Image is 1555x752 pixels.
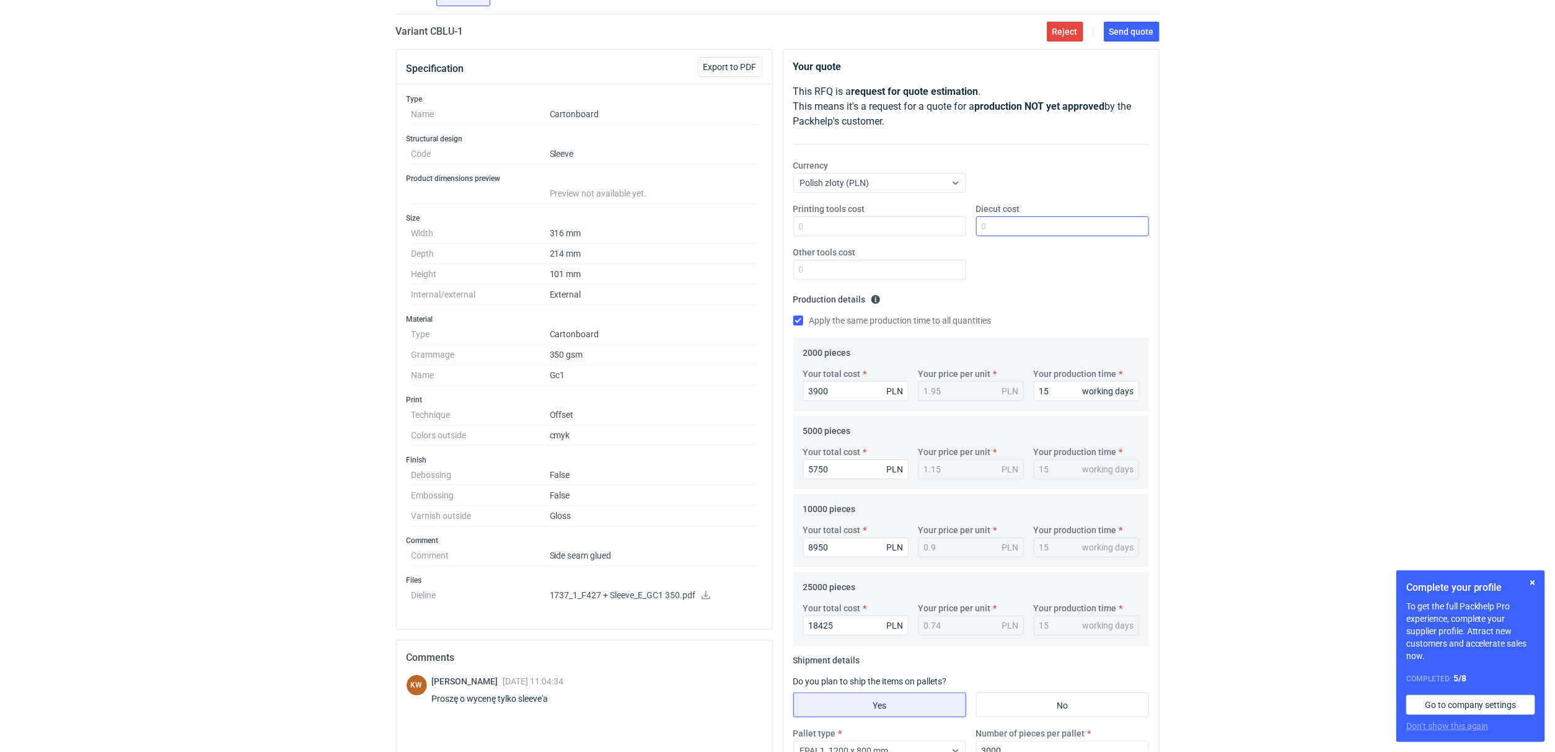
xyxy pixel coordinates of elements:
h3: Structural design [407,134,762,144]
dt: Grammage [412,345,550,365]
strong: request for quote estimation [852,86,979,97]
h3: Print [407,395,762,405]
div: Klaudia Wiśniewska [407,675,427,696]
button: Skip for now [1525,575,1540,590]
label: Your price per unit [918,602,991,614]
label: Your total cost [803,524,861,536]
label: Your production time [1034,368,1117,380]
button: Send quote [1104,22,1160,42]
label: Your price per unit [918,524,991,536]
label: Yes [793,692,966,717]
input: 0 [793,216,966,236]
label: Apply the same production time to all quantities [793,314,992,327]
h3: Files [407,575,762,585]
dd: Cartonboard [550,324,757,345]
strong: 5 / 8 [1453,673,1466,683]
span: Export to PDF [703,63,757,71]
dt: Code [412,144,550,164]
dd: Sleeve [550,144,757,164]
span: [PERSON_NAME] [432,676,503,686]
h3: Size [407,213,762,223]
dd: 350 gsm [550,345,757,365]
dd: External [550,285,757,305]
span: [DATE] 11:04:34 [503,676,564,686]
label: No [976,692,1149,717]
strong: Your quote [793,61,842,73]
dd: False [550,485,757,506]
h2: Comments [407,650,762,665]
legend: 10000 pieces [803,499,856,514]
dt: Name [412,365,550,386]
label: Do you plan to ship the items on pallets? [793,676,947,686]
legend: Production details [793,290,881,304]
dt: Depth [412,244,550,264]
p: This RFQ is a . This means it's a request for a quote for a by the Packhelp's customer. [793,84,1149,129]
label: Your total cost [803,368,861,380]
div: PLN [1002,463,1019,476]
div: PLN [887,541,904,554]
dt: Height [412,264,550,285]
label: Your total cost [803,446,861,458]
label: Printing tools cost [793,203,865,215]
legend: Shipment details [793,650,860,665]
dt: Embossing [412,485,550,506]
button: Export to PDF [698,57,762,77]
span: Polish złoty (PLN) [800,178,870,188]
div: PLN [1002,541,1019,554]
dt: Colors outside [412,425,550,446]
div: PLN [887,619,904,632]
strong: production NOT yet approved [975,100,1105,112]
label: Pallet type [793,727,836,740]
p: To get the full Packhelp Pro experience, complete your supplier profile. Attract new customers an... [1406,600,1535,662]
div: PLN [1002,385,1019,397]
label: Number of pieces per pallet [976,727,1085,740]
legend: 2000 pieces [803,343,851,358]
div: Proszę o wycenę tylko sleeve'a [432,692,564,705]
input: 0 [803,381,909,401]
a: Go to company settings [1406,695,1535,715]
dd: 316 mm [550,223,757,244]
label: Your total cost [803,602,861,614]
button: Reject [1047,22,1083,42]
input: 0 [976,216,1149,236]
label: Your price per unit [918,368,991,380]
button: Don’t show this again [1406,720,1489,732]
label: Your production time [1034,446,1117,458]
div: PLN [887,463,904,476]
span: Reject [1052,27,1078,36]
label: Your price per unit [918,446,991,458]
dd: cmyk [550,425,757,446]
div: working days [1083,463,1134,476]
dd: False [550,465,757,485]
div: working days [1083,385,1134,397]
legend: 25000 pieces [803,577,856,592]
span: Send quote [1109,27,1154,36]
dd: Gc1 [550,365,757,386]
dd: Side seam glued [550,546,757,566]
div: PLN [1002,619,1019,632]
input: 0 [1034,381,1139,401]
h3: Type [407,94,762,104]
dt: Width [412,223,550,244]
div: working days [1083,619,1134,632]
dt: Technique [412,405,550,425]
dt: Varnish outside [412,506,550,526]
h2: Variant CBLU - 1 [396,24,464,39]
div: PLN [887,385,904,397]
label: Your production time [1034,602,1117,614]
dt: Dieline [412,585,550,610]
dt: Internal/external [412,285,550,305]
dt: Debossing [412,465,550,485]
dd: Cartonboard [550,104,757,125]
div: Completed: [1406,672,1535,685]
dt: Type [412,324,550,345]
dt: Comment [412,546,550,566]
dd: 214 mm [550,244,757,264]
span: Preview not available yet. [550,188,647,198]
h3: Comment [407,536,762,546]
p: 1737_1_F427 + Sleeve_E_GC1 350.pdf [550,590,757,601]
input: 0 [793,260,966,280]
legend: 5000 pieces [803,421,851,436]
div: working days [1083,541,1134,554]
h3: Product dimensions preview [407,174,762,184]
